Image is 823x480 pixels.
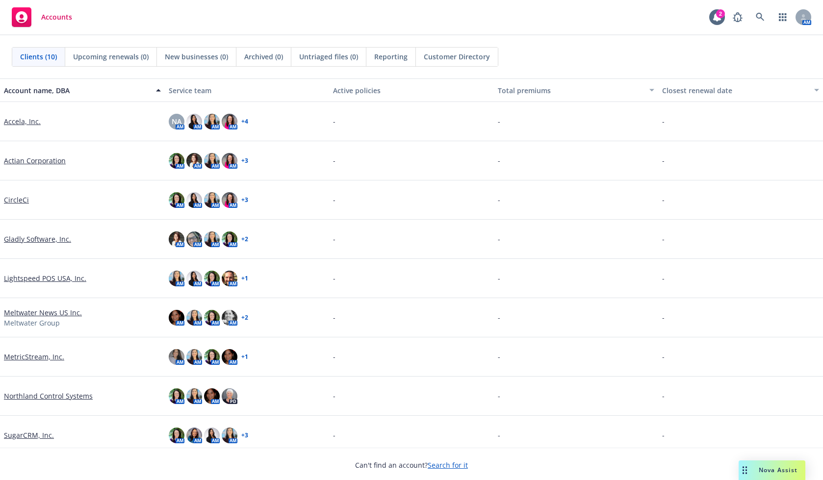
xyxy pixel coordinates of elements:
[662,85,808,96] div: Closest renewal date
[169,310,184,326] img: photo
[494,78,659,102] button: Total premiums
[186,349,202,365] img: photo
[4,85,150,96] div: Account name, DBA
[169,388,184,404] img: photo
[662,430,665,440] span: -
[773,7,793,27] a: Switch app
[186,231,202,247] img: photo
[662,116,665,126] span: -
[333,273,335,283] span: -
[244,51,283,62] span: Archived (0)
[333,391,335,401] span: -
[186,388,202,404] img: photo
[169,153,184,169] img: photo
[498,116,500,126] span: -
[4,116,41,126] a: Accela, Inc.
[186,310,202,326] img: photo
[241,354,248,360] a: + 1
[186,428,202,443] img: photo
[498,391,500,401] span: -
[222,231,237,247] img: photo
[329,78,494,102] button: Active policies
[41,13,72,21] span: Accounts
[4,273,86,283] a: Lightspeed POS USA, Inc.
[333,155,335,166] span: -
[241,119,248,125] a: + 4
[20,51,57,62] span: Clients (10)
[222,349,237,365] img: photo
[222,388,237,404] img: photo
[662,391,665,401] span: -
[498,234,500,244] span: -
[662,195,665,205] span: -
[759,466,797,474] span: Nova Assist
[4,391,93,401] a: Northland Control Systems
[186,192,202,208] img: photo
[333,430,335,440] span: -
[169,192,184,208] img: photo
[222,271,237,286] img: photo
[333,234,335,244] span: -
[204,153,220,169] img: photo
[222,428,237,443] img: photo
[222,192,237,208] img: photo
[333,195,335,205] span: -
[73,51,149,62] span: Upcoming renewals (0)
[498,85,644,96] div: Total premiums
[716,9,725,18] div: 2
[4,307,82,318] a: Meltwater News US Inc.
[8,3,76,31] a: Accounts
[750,7,770,27] a: Search
[204,271,220,286] img: photo
[204,192,220,208] img: photo
[739,460,805,480] button: Nova Assist
[498,155,500,166] span: -
[241,197,248,203] a: + 3
[241,236,248,242] a: + 2
[4,352,64,362] a: MetricStream, Inc.
[204,428,220,443] img: photo
[241,276,248,281] a: + 1
[241,315,248,321] a: + 2
[241,158,248,164] a: + 3
[355,460,468,470] span: Can't find an account?
[333,352,335,362] span: -
[428,460,468,470] a: Search for it
[186,114,202,129] img: photo
[186,271,202,286] img: photo
[222,153,237,169] img: photo
[204,388,220,404] img: photo
[169,271,184,286] img: photo
[204,349,220,365] img: photo
[172,116,181,126] span: NA
[498,312,500,323] span: -
[186,153,202,169] img: photo
[333,116,335,126] span: -
[169,85,326,96] div: Service team
[204,114,220,129] img: photo
[333,312,335,323] span: -
[4,155,66,166] a: Actian Corporation
[165,51,228,62] span: New businesses (0)
[169,349,184,365] img: photo
[333,85,490,96] div: Active policies
[662,352,665,362] span: -
[658,78,823,102] button: Closest renewal date
[222,114,237,129] img: photo
[222,310,237,326] img: photo
[498,430,500,440] span: -
[4,195,29,205] a: CircleCi
[728,7,747,27] a: Report a Bug
[169,231,184,247] img: photo
[4,430,54,440] a: SugarCRM, Inc.
[204,310,220,326] img: photo
[204,231,220,247] img: photo
[662,234,665,244] span: -
[498,195,500,205] span: -
[498,352,500,362] span: -
[374,51,408,62] span: Reporting
[498,273,500,283] span: -
[165,78,330,102] button: Service team
[169,428,184,443] img: photo
[241,432,248,438] a: + 3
